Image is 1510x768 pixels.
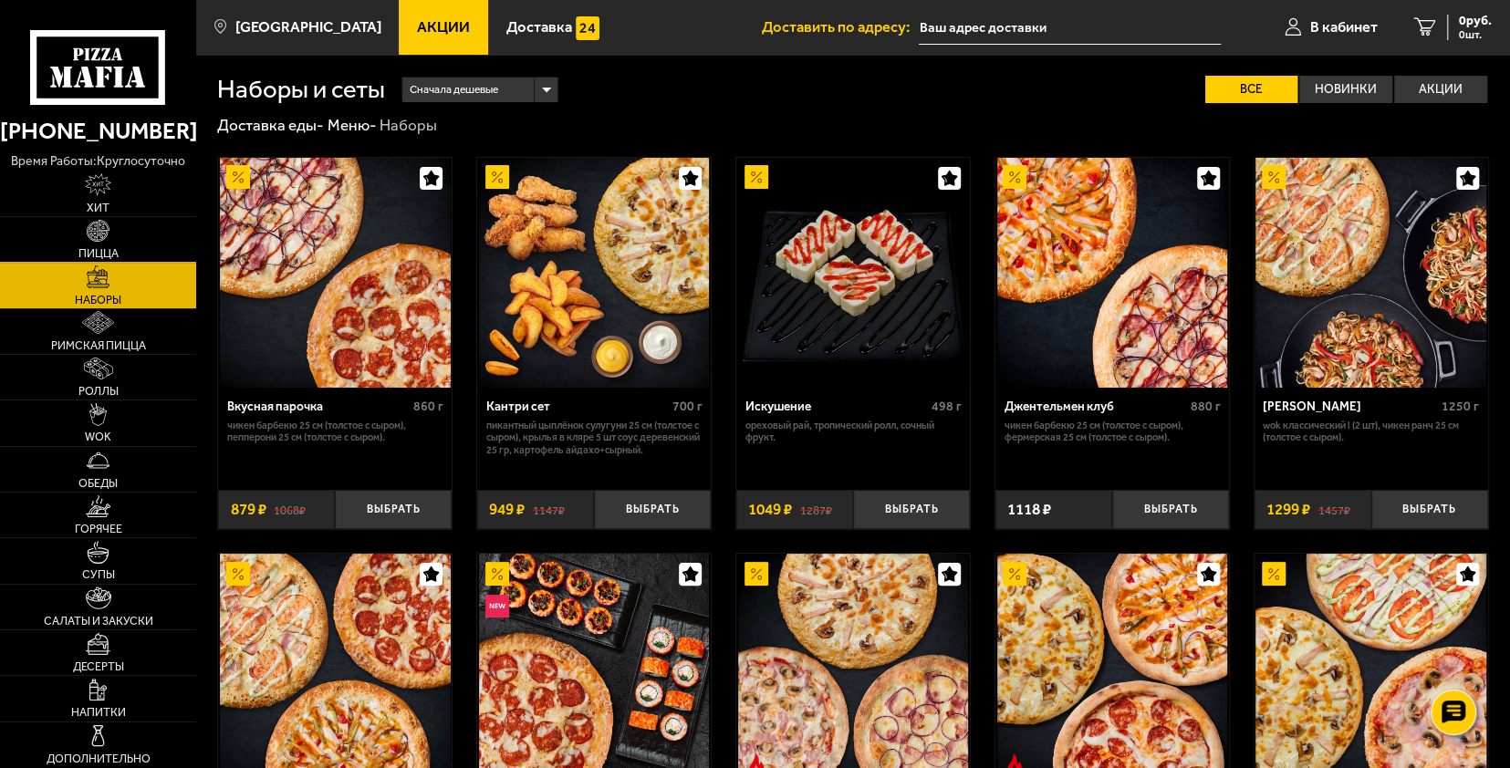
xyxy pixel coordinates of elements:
span: 949 ₽ [489,502,525,517]
span: 0 руб. [1459,15,1492,27]
s: 1147 ₽ [533,502,565,517]
h1: Наборы и сеты [217,77,385,102]
span: Напитки [71,707,126,719]
div: Наборы [380,115,437,135]
img: Вилла Капри [1255,158,1486,389]
span: Доставка [506,20,572,36]
label: Новинки [1299,76,1392,103]
span: Доставить по адресу: [761,20,919,36]
span: 498 г [932,399,962,414]
p: Wok классический L (2 шт), Чикен Ранч 25 см (толстое с сыром). [1263,420,1479,445]
img: 15daf4d41897b9f0e9f617042186c801.svg [576,16,599,40]
span: Акции [417,20,470,36]
span: Хит [87,202,109,214]
img: Акционный [485,562,509,586]
span: 1118 ₽ [1007,502,1051,517]
span: В кабинет [1310,20,1378,36]
a: АкционныйКантри сет [477,158,711,389]
label: Акции [1394,76,1487,103]
s: 1068 ₽ [274,502,306,517]
span: WOK [85,431,111,443]
span: Римская пицца [51,340,146,352]
img: Искушение [738,158,969,389]
div: Джентельмен клуб [1004,400,1185,415]
span: Супы [82,569,115,581]
a: Доставка еды- [217,116,324,134]
span: 1299 ₽ [1266,502,1310,517]
p: Чикен Барбекю 25 см (толстое с сыром), Фермерская 25 см (толстое с сыром). [1004,420,1220,445]
img: Новинка [485,595,509,618]
s: 1457 ₽ [1317,502,1349,517]
span: 879 ₽ [230,502,266,517]
div: [PERSON_NAME] [1263,400,1437,415]
p: Пикантный цыплёнок сулугуни 25 см (толстое с сыром), крылья в кляре 5 шт соус деревенский 25 гр, ... [486,420,703,457]
a: АкционныйВкусная парочка [218,158,452,389]
span: Пицца [78,248,119,260]
button: Выбрать [853,490,970,528]
button: Выбрать [1112,490,1229,528]
span: Десерты [73,661,124,673]
img: Акционный [226,562,250,586]
span: Наборы [75,295,121,306]
span: 700 г [672,399,703,414]
span: Дополнительно [47,753,151,765]
span: 880 г [1190,399,1220,414]
img: Акционный [745,165,768,189]
img: Акционный [1262,165,1286,189]
span: 0 шт. [1459,29,1492,40]
span: 1250 г [1442,399,1479,414]
span: Обеды [78,478,118,490]
span: Горячее [75,524,122,535]
a: Меню- [328,116,377,134]
s: 1287 ₽ [800,502,832,517]
button: Выбрать [335,490,452,528]
img: Кантри сет [479,158,710,389]
span: Салаты и закуски [44,616,153,628]
p: Чикен Барбекю 25 см (толстое с сыром), Пепперони 25 см (толстое с сыром). [227,420,443,445]
label: Все [1205,76,1298,103]
img: Джентельмен клуб [997,158,1228,389]
div: Вкусная парочка [227,400,409,415]
span: 1049 ₽ [748,502,792,517]
span: [GEOGRAPHIC_DATA] [234,20,380,36]
div: Кантри сет [486,400,668,415]
img: Акционный [226,165,250,189]
a: АкционныйДжентельмен клуб [995,158,1229,389]
img: Вкусная парочка [220,158,451,389]
p: Ореховый рай, Тропический ролл, Сочный фрукт. [745,420,962,445]
img: Акционный [1262,562,1286,586]
input: Ваш адрес доставки [919,11,1221,45]
button: Выбрать [594,490,711,528]
img: Акционный [745,562,768,586]
span: Роллы [78,386,119,398]
img: Акционный [1003,562,1026,586]
a: АкционныйИскушение [736,158,970,389]
button: Выбрать [1371,490,1488,528]
span: Сначала дешевые [410,75,498,105]
img: Акционный [1003,165,1026,189]
a: АкционныйВилла Капри [1255,158,1488,389]
span: 860 г [413,399,443,414]
div: Искушение [745,400,927,415]
img: Акционный [485,165,509,189]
